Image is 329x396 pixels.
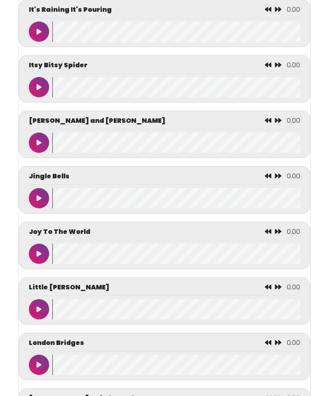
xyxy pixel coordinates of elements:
span: 0.00 [287,61,300,70]
p: [PERSON_NAME] and [PERSON_NAME] [29,116,165,126]
span: 0.00 [287,338,300,348]
span: 0.00 [287,116,300,126]
p: Jingle Bells [29,172,69,182]
p: Little [PERSON_NAME] [29,283,109,293]
p: Itsy Bitsy Spider [29,61,87,71]
span: 0.00 [287,283,300,292]
p: London Bridges [29,338,84,348]
span: 0.00 [287,227,300,237]
p: It's Raining It's Pouring [29,5,112,15]
span: 0.00 [287,5,300,15]
p: Joy To The World [29,227,90,237]
span: 0.00 [287,172,300,181]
